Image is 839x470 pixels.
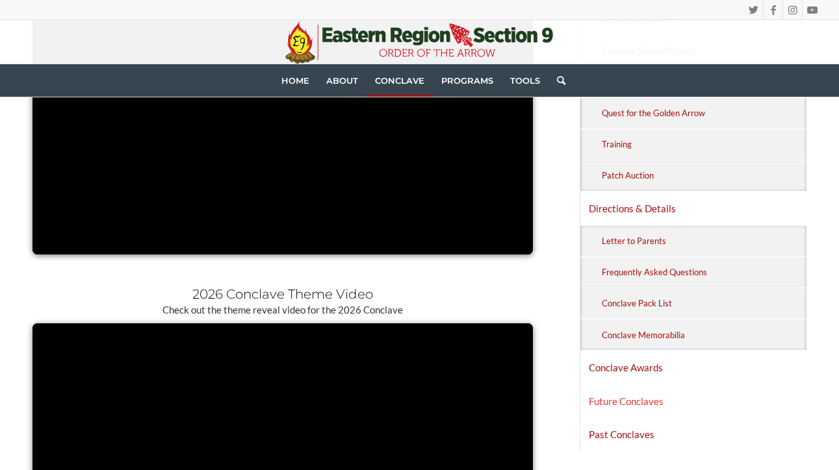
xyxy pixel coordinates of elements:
a: Future Conclaves [580,385,807,417]
a: Conclave Awards [580,351,807,384]
span: Programs [441,75,493,86]
a: Quest for the Golden Arrow [600,98,807,129]
a: Search [549,64,565,97]
a: Training [600,129,807,160]
a: Home [273,64,318,97]
h3: 2026 Conclave Theme Video [32,287,533,301]
span: Tools [510,75,540,86]
a: Tools [502,64,549,97]
a: Directions & Details [580,192,807,225]
a: Patch Auction [600,160,807,191]
span: Home [281,75,309,86]
a: Conclave Memorabilia [600,319,807,350]
a: Letter to Parents [600,226,807,256]
span: About [326,75,358,86]
span: Conclave [375,75,424,86]
a: Frequently Asked Questions [600,257,807,288]
a: Conclave Pack List [600,288,807,319]
a: Conclave [367,64,433,97]
a: Programs [433,64,502,97]
a: About [318,64,367,97]
p: Check out the theme reveal video for the 2026 Conclave [32,304,533,317]
a: Past Conclaves [580,418,807,451]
